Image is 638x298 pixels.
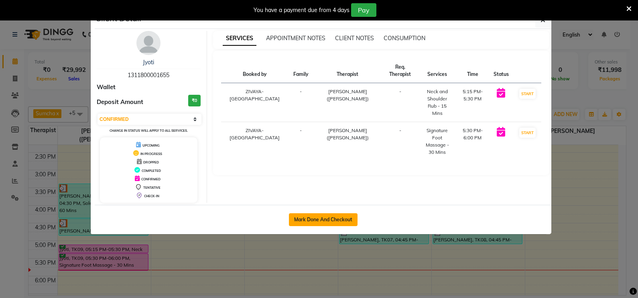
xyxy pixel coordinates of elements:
[351,3,376,17] button: Pay
[144,194,159,198] span: CHECK-IN
[97,98,143,107] span: Deposit Amount
[456,122,489,161] td: 5:30 PM-6:00 PM
[423,88,451,117] div: Neck and Shoulder Rub - 15 Mins
[418,59,456,83] th: Services
[136,31,161,55] img: avatar
[519,128,536,138] button: START
[254,6,349,14] div: You have a payment due from 4 days
[519,89,536,99] button: START
[335,35,374,42] span: CLIENT NOTES
[289,122,313,161] td: -
[382,122,418,161] td: -
[110,129,188,133] small: Change in status will apply to all services.
[143,160,159,164] span: DROPPED
[143,59,154,66] a: Jyoti
[142,143,160,147] span: UPCOMING
[143,186,161,190] span: TENTATIVE
[221,83,289,122] td: ZIVAYA-[GEOGRAPHIC_DATA]
[188,95,201,106] h3: ₹0
[384,35,425,42] span: CONSUMPTION
[313,59,382,83] th: Therapist
[327,88,369,102] span: [PERSON_NAME] ([PERSON_NAME])
[382,59,418,83] th: Req. Therapist
[140,152,162,156] span: IN PROGRESS
[489,59,514,83] th: Status
[221,59,289,83] th: Booked by
[128,71,169,79] span: 1311800001655
[289,83,313,122] td: -
[142,169,161,173] span: COMPLETED
[223,31,256,46] span: SERVICES
[382,83,418,122] td: -
[289,59,313,83] th: Family
[327,127,369,141] span: [PERSON_NAME] ([PERSON_NAME])
[97,83,116,92] span: Wallet
[423,127,451,156] div: Signature Foot Massage - 30 Mins
[456,83,489,122] td: 5:15 PM-5:30 PM
[289,213,358,226] button: Mark Done And Checkout
[456,59,489,83] th: Time
[141,177,161,181] span: CONFIRMED
[266,35,325,42] span: APPOINTMENT NOTES
[221,122,289,161] td: ZIVAYA-[GEOGRAPHIC_DATA]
